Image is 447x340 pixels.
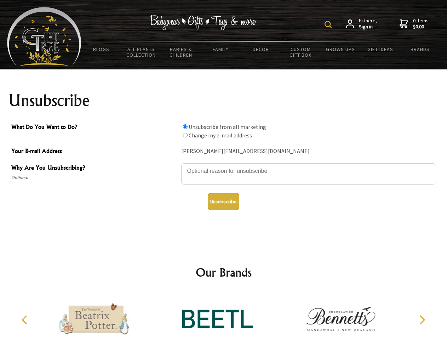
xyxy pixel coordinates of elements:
[189,123,266,130] label: Unsubscribe from all marketing
[241,42,281,57] a: Decor
[359,18,377,30] span: Hi there,
[413,24,429,30] strong: $0.00
[8,92,439,109] h1: Unsubscribe
[81,42,121,57] a: BLOGS
[346,18,377,30] a: Hi there,Sign in
[18,312,33,328] button: Previous
[400,42,440,57] a: Brands
[11,163,178,174] span: Why Are You Unsubscribing?
[121,42,161,62] a: All Plants Collection
[11,147,178,157] span: Your E-mail Address
[11,123,178,133] span: What Do You Want to Do?
[181,146,436,157] div: [PERSON_NAME][EMAIL_ADDRESS][DOMAIN_NAME]
[150,15,256,30] img: Babywear - Gifts - Toys & more
[360,42,400,57] a: Gift Ideas
[359,24,377,30] strong: Sign in
[400,18,429,30] a: 0 items$0.00
[14,264,433,281] h2: Our Brands
[414,312,430,328] button: Next
[181,163,436,185] textarea: Why Are You Unsubscribing?
[413,17,429,30] span: 0 items
[208,193,239,210] button: Unsubscribe
[7,7,81,66] img: Babyware - Gifts - Toys and more...
[281,42,321,62] a: Custom Gift Box
[183,124,188,129] input: What Do You Want to Do?
[189,132,252,139] label: Change my e-mail address
[183,133,188,137] input: What Do You Want to Do?
[320,42,360,57] a: Grown Ups
[325,21,332,28] img: product search
[161,42,201,62] a: Babies & Children
[201,42,241,57] a: Family
[11,174,178,182] span: Optional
